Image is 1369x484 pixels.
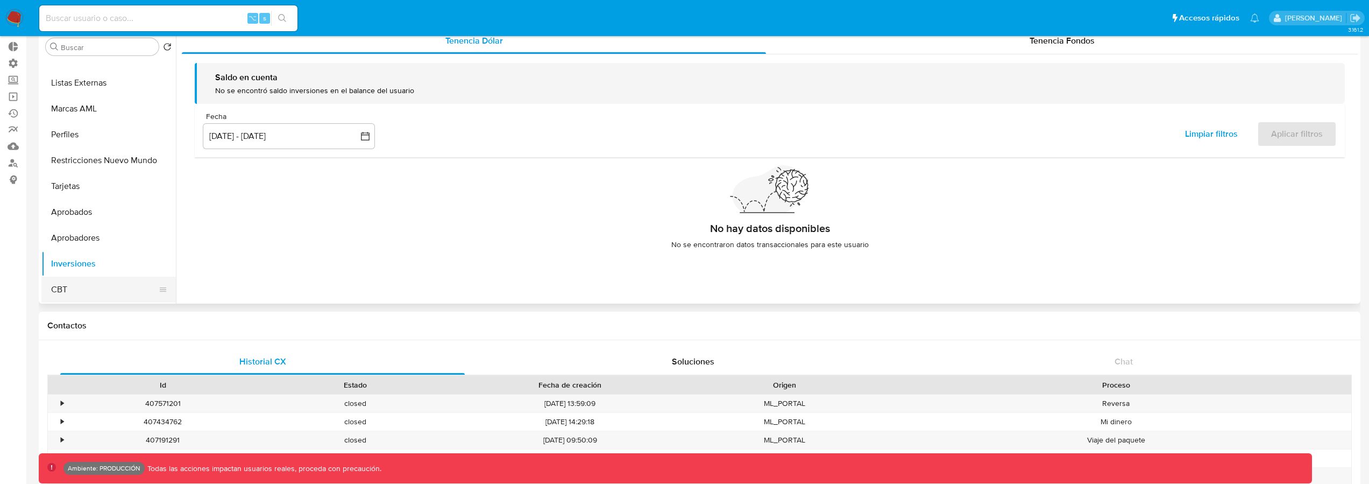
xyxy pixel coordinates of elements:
[239,355,286,368] span: Historial CX
[263,13,266,23] span: s
[259,395,452,412] div: closed
[67,413,259,431] div: 407434762
[145,464,381,474] p: Todas las acciones impactan usuarios reales, proceda con precaución.
[889,380,1344,390] div: Proceso
[50,43,59,51] button: Buscar
[881,431,1351,449] div: Viaje del paquete
[61,398,63,409] div: •
[689,450,881,467] div: ML_PORTAL
[259,450,452,467] div: closed
[47,320,1352,331] h1: Contactos
[1179,12,1239,24] span: Accesos rápidos
[67,395,259,412] div: 407571201
[452,450,689,467] div: [DATE] 08:56:23
[39,11,297,25] input: Buscar usuario o caso...
[259,431,452,449] div: closed
[459,380,681,390] div: Fecha de creación
[881,450,1351,467] div: Reversa
[1350,12,1361,24] a: Salir
[452,395,689,412] div: [DATE] 13:59:09
[41,122,176,148] button: Perfiles
[271,11,293,26] button: search-icon
[67,431,259,449] div: 407191291
[163,43,172,54] button: Volver al orden por defecto
[67,450,259,467] div: 407180552
[881,413,1351,431] div: Mi dinero
[267,380,444,390] div: Estado
[452,431,689,449] div: [DATE] 09:50:09
[672,355,714,368] span: Soluciones
[74,380,252,390] div: Id
[61,435,63,445] div: •
[1115,355,1133,368] span: Chat
[259,413,452,431] div: closed
[1250,13,1259,23] a: Notificaciones
[452,413,689,431] div: [DATE] 14:29:18
[41,173,176,199] button: Tarjetas
[41,199,176,225] button: Aprobados
[61,43,154,52] input: Buscar
[68,466,140,471] p: Ambiente: PRODUCCIÓN
[41,96,176,122] button: Marcas AML
[1285,13,1346,23] p: kevin.palacios@mercadolibre.com
[689,395,881,412] div: ML_PORTAL
[41,148,176,173] button: Restricciones Nuevo Mundo
[41,70,176,96] button: Listas Externas
[61,417,63,427] div: •
[249,13,257,23] span: ⌥
[689,431,881,449] div: ML_PORTAL
[1348,25,1364,34] span: 3.161.2
[696,380,874,390] div: Origen
[689,413,881,431] div: ML_PORTAL
[41,277,167,303] button: CBT
[41,225,176,251] button: Aprobadores
[41,251,176,277] button: Inversiones
[881,395,1351,412] div: Reversa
